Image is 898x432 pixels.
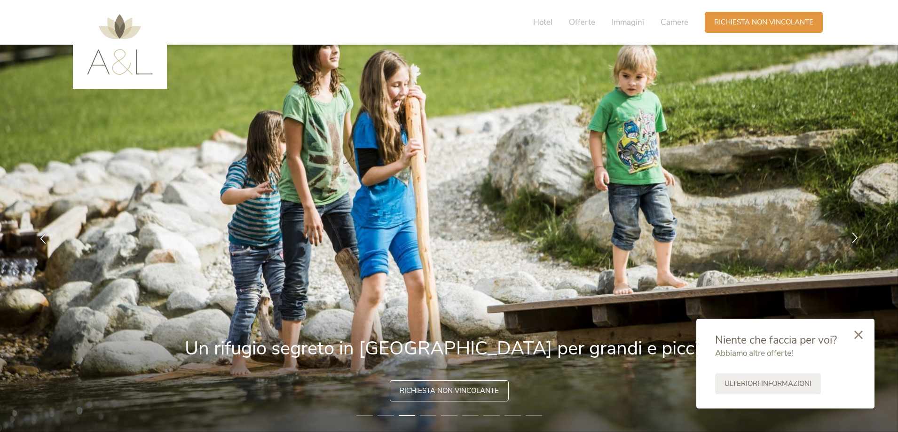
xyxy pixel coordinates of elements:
[715,333,837,347] span: Niente che faccia per voi?
[87,14,153,75] img: AMONTI & LUNARIS Wellnessresort
[569,17,595,28] span: Offerte
[714,17,813,27] span: Richiesta non vincolante
[661,17,688,28] span: Camere
[725,379,811,389] span: Ulteriori informazioni
[715,348,793,359] span: Abbiamo altre offerte!
[533,17,552,28] span: Hotel
[715,373,821,394] a: Ulteriori informazioni
[612,17,644,28] span: Immagini
[400,386,499,396] span: Richiesta non vincolante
